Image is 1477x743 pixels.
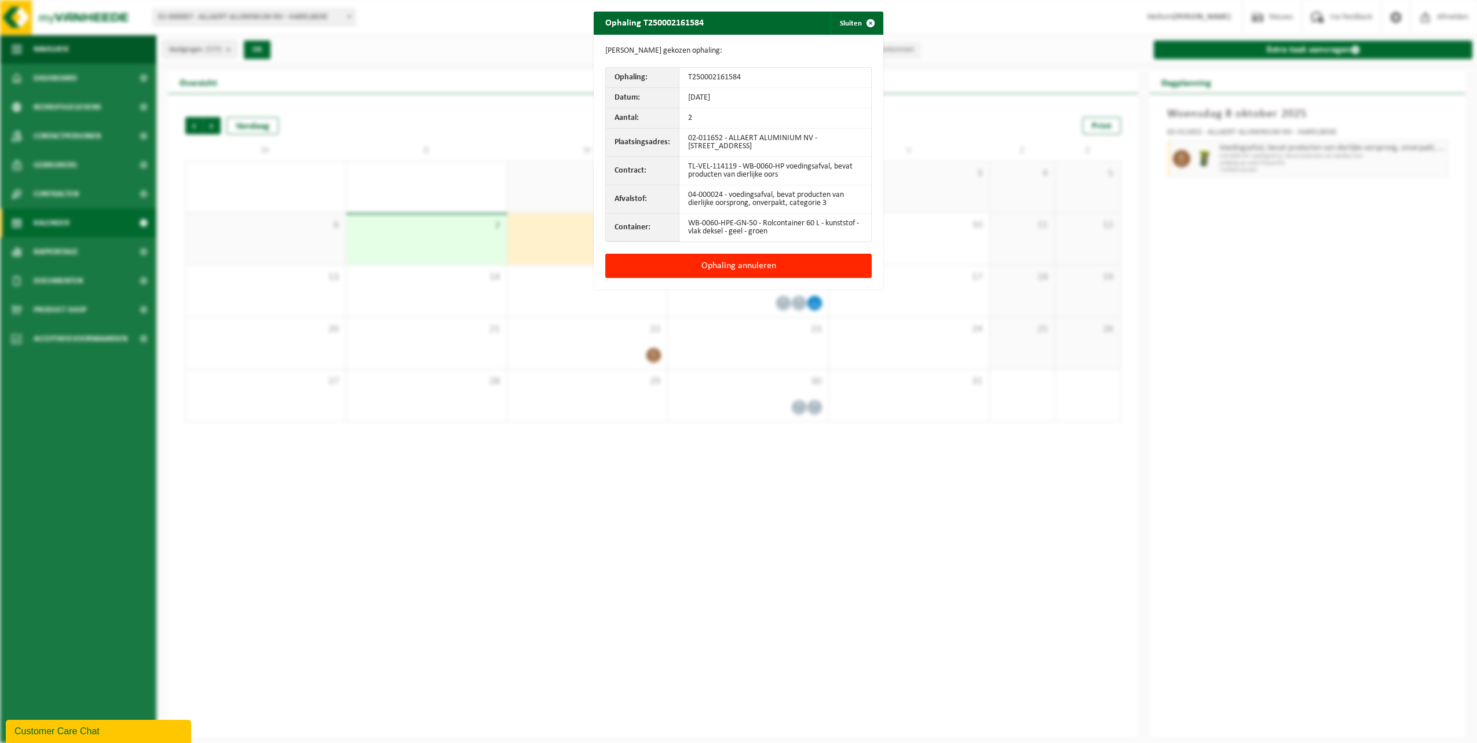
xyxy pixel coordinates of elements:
[606,108,679,129] th: Aantal:
[679,68,871,88] td: T250002161584
[605,46,872,56] p: [PERSON_NAME] gekozen ophaling:
[679,88,871,108] td: [DATE]
[594,12,715,34] h2: Ophaling T250002161584
[606,88,679,108] th: Datum:
[606,157,679,185] th: Contract:
[831,12,882,35] button: Sluiten
[606,185,679,214] th: Afvalstof:
[605,254,872,278] button: Ophaling annuleren
[679,185,871,214] td: 04-000024 - voedingsafval, bevat producten van dierlijke oorsprong, onverpakt, categorie 3
[606,129,679,157] th: Plaatsingsadres:
[6,718,193,743] iframe: chat widget
[679,214,871,241] td: WB-0060-HPE-GN-50 - Rolcontainer 60 L - kunststof - vlak deksel - geel - groen
[606,68,679,88] th: Ophaling:
[679,157,871,185] td: TL-VEL-114119 - WB-0060-HP voedingsafval, bevat producten van dierlijke oors
[679,108,871,129] td: 2
[679,129,871,157] td: 02-011652 - ALLAERT ALUMINIUM NV - [STREET_ADDRESS]
[606,214,679,241] th: Container:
